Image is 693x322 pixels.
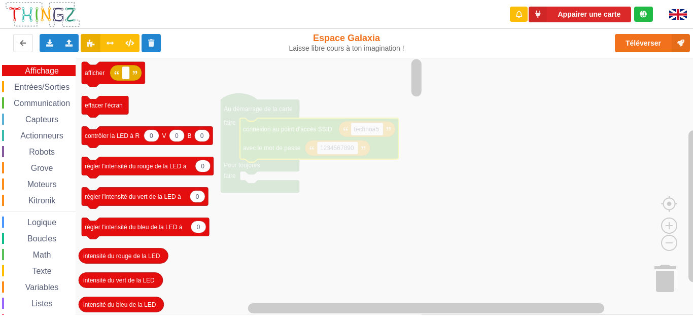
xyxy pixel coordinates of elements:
[19,131,65,140] span: Actionneurs
[85,101,123,109] text: effacer l'écran
[24,115,60,124] span: Capteurs
[30,299,54,308] span: Listes
[27,196,57,205] span: Kitronik
[201,162,204,169] text: 0
[31,251,53,259] span: Math
[26,180,58,189] span: Moteurs
[26,218,58,227] span: Logique
[83,276,155,283] text: intensité du vert de la LED
[85,132,140,139] text: contrôler la LED à R
[188,132,192,139] text: B
[200,132,204,139] text: 0
[26,234,58,243] span: Boucles
[13,83,71,91] span: Entrées/Sorties
[85,223,183,230] text: régler l'intensité du bleu de la LED à
[197,223,200,230] text: 0
[27,148,56,156] span: Robots
[85,193,181,200] text: régler l'intensité du vert de la LED à
[288,32,405,53] div: Espace Galaxia
[85,69,105,77] text: afficher
[615,34,690,52] button: Téléverser
[175,132,179,139] text: 0
[196,193,199,200] text: 0
[12,99,72,108] span: Communication
[23,66,60,75] span: Affichage
[634,7,653,22] div: Tu es connecté au serveur de création de Thingz
[162,132,166,139] text: V
[24,283,60,292] span: Variables
[30,267,53,275] span: Texte
[669,9,687,20] img: gb.png
[288,44,405,53] div: Laisse libre cours à ton imagination !
[85,162,187,169] text: régler l'intensité du rouge de la LED à
[83,252,160,259] text: intensité du rouge de la LED
[5,1,81,28] img: thingz_logo.png
[529,7,631,22] button: Appairer une carte
[83,301,156,308] text: intensité du bleu de la LED
[29,164,55,172] span: Grove
[150,132,153,139] text: 0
